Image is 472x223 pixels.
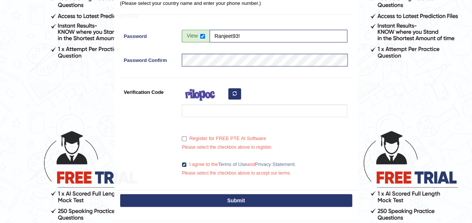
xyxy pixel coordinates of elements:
label: I agree to the and . [182,161,296,168]
label: Verification Code [120,86,178,96]
input: Show/Hide Password [200,34,205,39]
label: Register for FREE PTE AI Software [182,135,266,142]
a: Terms of Use [218,161,247,167]
label: Password Confirm [120,54,178,64]
label: Password [120,30,178,40]
a: Privacy Statement [255,161,295,167]
button: Submit [120,194,352,207]
input: I agree to theTerms of UseandPrivacy Statement. [182,162,187,167]
input: Register for FREE PTE AI Software [182,136,187,141]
